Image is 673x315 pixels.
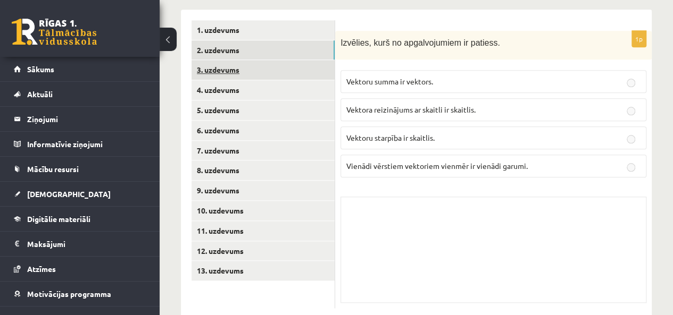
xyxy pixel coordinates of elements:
[346,105,476,114] span: Vektora reizinājums ar skaitli ir skaitlis.
[27,64,54,74] span: Sākums
[632,30,646,47] p: 1p
[192,201,335,220] a: 10. uzdevums
[192,121,335,140] a: 6. uzdevums
[192,80,335,100] a: 4. uzdevums
[192,141,335,160] a: 7. uzdevums
[340,38,500,47] span: Izvēlies, kurš no apgalvojumiem ir patiess.
[27,107,146,131] legend: Ziņojumi
[12,19,97,45] a: Rīgas 1. Tālmācības vidusskola
[192,160,335,180] a: 8. uzdevums
[627,107,635,115] input: Vektora reizinājums ar skaitli ir skaitlis.
[346,161,528,171] span: Vienādi vērstiem vektoriem vienmēr ir vienādi garumi.
[14,232,146,256] a: Maksājumi
[192,181,335,200] a: 9. uzdevums
[27,214,90,224] span: Digitālie materiāli
[14,82,146,106] a: Aktuāli
[192,221,335,241] a: 11. uzdevums
[27,232,146,256] legend: Maksājumi
[14,182,146,206] a: [DEMOGRAPHIC_DATA]
[192,40,335,60] a: 2. uzdevums
[14,132,146,156] a: Informatīvie ziņojumi
[14,57,146,81] a: Sākums
[192,241,335,261] a: 12. uzdevums
[27,189,111,199] span: [DEMOGRAPHIC_DATA]
[14,107,146,131] a: Ziņojumi
[14,257,146,281] a: Atzīmes
[192,60,335,80] a: 3. uzdevums
[27,132,146,156] legend: Informatīvie ziņojumi
[627,135,635,143] input: Vektoru starpība ir skaitlis.
[27,264,56,274] span: Atzīmes
[192,20,335,40] a: 1. uzdevums
[27,89,53,99] span: Aktuāli
[192,261,335,280] a: 13. uzdevums
[627,163,635,172] input: Vienādi vērstiem vektoriem vienmēr ir vienādi garumi.
[14,282,146,306] a: Motivācijas programma
[346,76,433,86] span: Vektoru summa ir vektors.
[627,79,635,87] input: Vektoru summa ir vektors.
[346,133,435,142] span: Vektoru starpība ir skaitlis.
[27,164,79,174] span: Mācību resursi
[27,289,111,299] span: Motivācijas programma
[192,100,335,120] a: 5. uzdevums
[14,157,146,181] a: Mācību resursi
[14,207,146,231] a: Digitālie materiāli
